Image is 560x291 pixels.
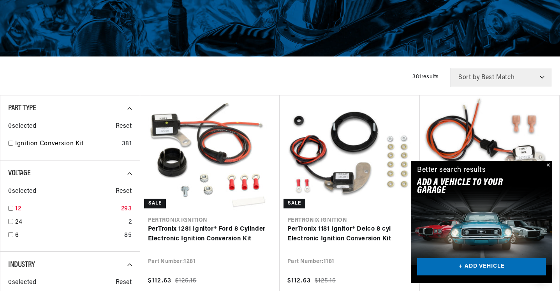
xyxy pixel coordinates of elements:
[8,261,35,269] span: Industry
[417,258,546,276] a: + ADD VEHICLE
[417,179,527,195] h2: Add A VEHICLE to your garage
[412,74,439,80] span: 381 results
[148,224,272,244] a: PerTronix 1281 Ignitor® Ford 8 Cylinder Electronic Ignition Conversion Kit
[15,139,119,149] a: Ignition Conversion Kit
[15,231,121,241] a: 6
[8,187,36,197] span: 0 selected
[287,224,412,244] a: PerTronix 1181 Ignitor® Delco 8 cyl Electronic Ignition Conversion Kit
[458,74,480,81] span: Sort by
[116,187,132,197] span: Reset
[543,161,552,170] button: Close
[122,139,132,149] div: 381
[116,278,132,288] span: Reset
[8,169,30,177] span: Voltage
[15,217,125,228] a: 24
[124,231,132,241] div: 85
[121,204,132,214] div: 293
[116,122,132,132] span: Reset
[8,104,36,112] span: Part Type
[15,204,118,214] a: 12
[8,278,36,288] span: 0 selected
[129,217,132,228] div: 2
[8,122,36,132] span: 0 selected
[417,165,486,176] div: Better search results
[451,68,552,87] select: Sort by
